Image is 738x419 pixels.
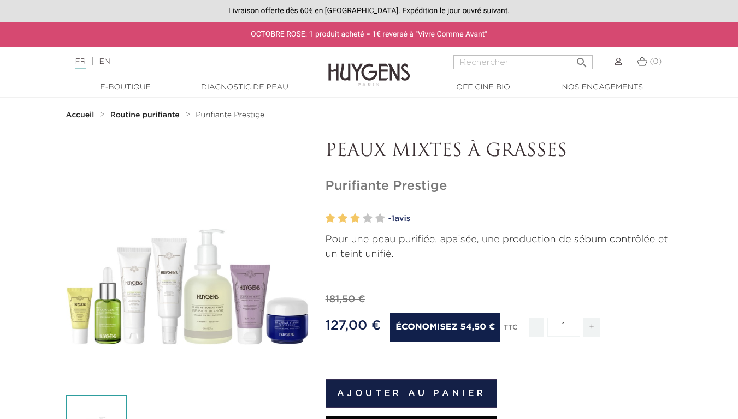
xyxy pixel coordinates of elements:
label: 1 [326,211,335,226]
a: -1avis [388,211,672,227]
a: Accueil [66,111,97,119]
a: E-Boutique [71,82,180,93]
label: 4 [363,211,373,226]
p: Pour une peau purifiée, apaisée, une production de sébum contrôlée et un teint unifié. [326,232,672,262]
div: | [70,55,299,68]
img: Huygens [328,46,410,88]
h1: Purifiante Prestige [326,178,672,194]
label: 3 [350,211,360,226]
span: (0) [650,58,662,65]
strong: Accueil [66,111,95,119]
input: Quantité [547,318,580,337]
span: Économisez 54,50 € [390,313,500,342]
span: + [583,318,600,337]
span: - [529,318,544,337]
div: TTC [504,316,518,345]
span: 181,50 € [326,295,365,304]
a: Routine purifiante [110,111,182,119]
a: FR [75,58,86,69]
a: Diagnostic de peau [190,82,299,93]
a: EN [99,58,110,65]
span: 1 [391,214,394,223]
a: Officine Bio [429,82,538,93]
i:  [575,53,588,66]
label: 5 [375,211,385,226]
button: Ajouter au panier [326,379,498,408]
strong: Routine purifiante [110,111,180,119]
a: Purifiante Prestige [196,111,264,119]
span: 127,00 € [326,319,381,332]
p: PEAUX MIXTES À GRASSES [326,141,672,162]
a: Nos engagements [548,82,657,93]
button:  [572,52,592,67]
label: 2 [338,211,347,226]
input: Rechercher [453,55,593,69]
span: Purifiante Prestige [196,111,264,119]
